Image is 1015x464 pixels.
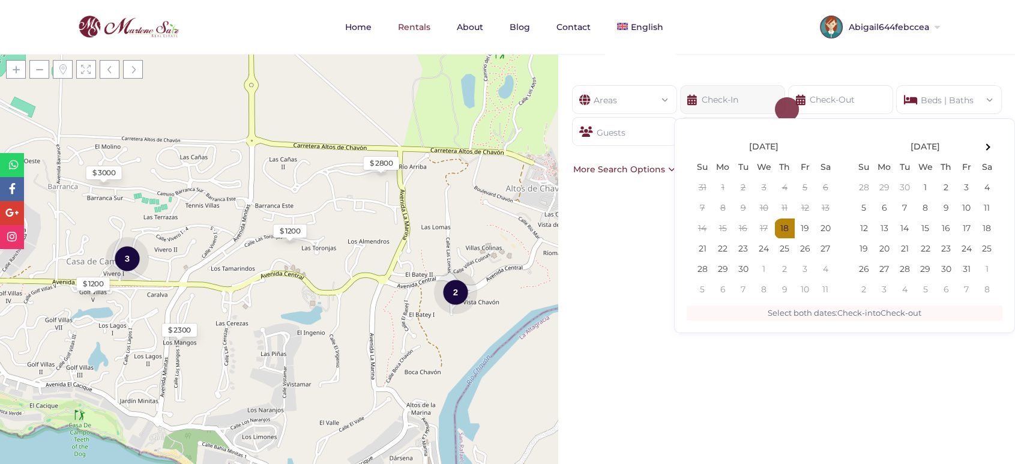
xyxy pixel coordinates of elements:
[795,157,815,178] th: Fr
[83,279,104,289] div: $ 1200
[692,178,712,198] td: 31
[774,280,795,300] td: 9
[956,259,977,280] td: 31
[936,218,956,239] td: 16
[854,259,874,280] td: 26
[854,178,874,198] td: 28
[815,198,836,218] td: 13
[915,218,936,239] td: 15
[712,239,733,259] td: 22
[106,236,149,281] div: 3
[753,178,774,198] td: 3
[936,157,956,178] th: Th
[692,280,712,300] td: 5
[894,239,915,259] td: 21
[733,259,753,280] td: 30
[906,86,992,107] div: Beds | Baths
[956,239,977,259] td: 24
[815,178,836,198] td: 6
[815,280,836,300] td: 11
[874,218,894,239] td: 13
[692,198,712,218] td: 7
[854,239,874,259] td: 19
[795,178,815,198] td: 5
[915,280,936,300] td: 5
[956,218,977,239] td: 17
[874,239,894,259] td: 20
[894,259,915,280] td: 28
[189,136,369,199] div: Loading Maps
[977,239,997,259] td: 25
[977,157,997,178] th: Sa
[874,137,977,157] th: [DATE]
[712,198,733,218] td: 8
[795,239,815,259] td: 26
[687,306,1003,321] div: Select both dates: to
[733,198,753,218] td: 9
[815,157,836,178] th: Sa
[774,239,795,259] td: 25
[75,13,182,41] img: logo
[977,198,997,218] td: 11
[733,218,753,239] td: 16
[753,259,774,280] td: 1
[774,178,795,198] td: 4
[753,280,774,300] td: 8
[936,280,956,300] td: 6
[753,157,774,178] th: We
[894,178,915,198] td: 30
[733,280,753,300] td: 7
[854,157,874,178] th: Su
[774,198,795,218] td: 11
[753,239,774,259] td: 24
[168,325,191,336] div: $ 2300
[795,198,815,218] td: 12
[733,239,753,259] td: 23
[680,85,785,114] input: Check-In
[915,259,936,280] td: 29
[692,259,712,280] td: 28
[795,218,815,239] td: 19
[795,280,815,300] td: 10
[915,178,936,198] td: 1
[936,178,956,198] td: 2
[815,239,836,259] td: 27
[894,198,915,218] td: 7
[977,280,997,300] td: 8
[692,218,712,239] td: 14
[874,178,894,198] td: 29
[874,198,894,218] td: 6
[854,198,874,218] td: 5
[692,239,712,259] td: 21
[774,218,795,239] td: 18
[854,218,874,239] td: 12
[936,198,956,218] td: 9
[753,198,774,218] td: 10
[874,259,894,280] td: 27
[894,218,915,239] td: 14
[956,157,977,178] th: Fr
[795,259,815,280] td: 3
[837,308,873,318] span: Check-in
[280,226,301,237] div: $ 1200
[774,259,795,280] td: 2
[815,218,836,239] td: 20
[956,198,977,218] td: 10
[894,157,915,178] th: Tu
[881,308,921,318] span: Check-out
[712,280,733,300] td: 6
[733,178,753,198] td: 2
[843,23,932,31] span: Abigail644febccea
[936,259,956,280] td: 30
[692,157,712,178] th: Su
[894,280,915,300] td: 4
[915,198,936,218] td: 8
[572,117,677,146] div: Guests
[582,86,667,107] div: Areas
[92,167,116,178] div: $ 3000
[977,218,997,239] td: 18
[774,157,795,178] th: Th
[570,163,675,176] div: More Search Options
[733,157,753,178] th: Tu
[712,218,733,239] td: 15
